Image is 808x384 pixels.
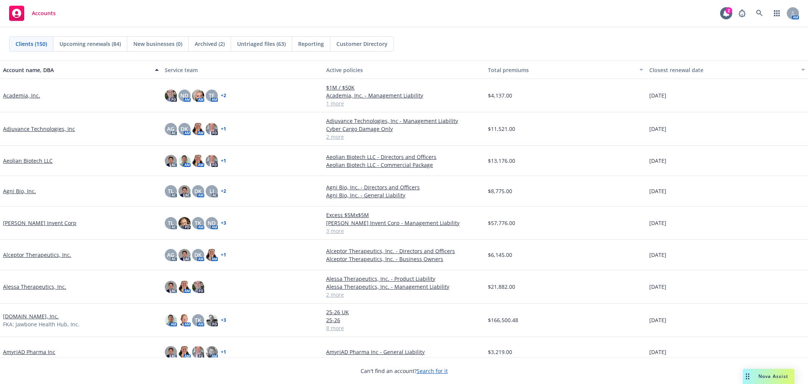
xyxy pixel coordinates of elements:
[195,316,201,324] span: TK
[192,90,204,102] img: photo
[488,125,515,133] span: $11,521.00
[649,157,666,165] span: [DATE]
[178,249,191,261] img: photo
[649,219,666,227] span: [DATE]
[323,61,485,79] button: Active policies
[178,155,191,167] img: photo
[758,373,788,379] span: Nova Assist
[649,251,666,259] span: [DATE]
[361,367,448,375] span: Can't find an account?
[3,320,80,328] span: FKA: Jawbone Health Hub, Inc.
[326,91,482,99] a: Academia, Inc. - Management Liability
[3,91,40,99] a: Academia, Inc.
[649,187,666,195] span: [DATE]
[192,346,204,358] img: photo
[488,348,512,356] span: $3,219.00
[32,10,56,16] span: Accounts
[326,125,482,133] a: Cyber Cargo Damage Only
[59,40,121,48] span: Upcoming renewals (84)
[649,125,666,133] span: [DATE]
[725,7,732,14] div: 2
[3,283,66,291] a: Alessa Therapeutics, Inc.
[488,251,512,259] span: $6,145.00
[646,61,808,79] button: Closest renewal date
[133,40,182,48] span: New businesses (0)
[221,189,226,194] a: + 2
[743,369,794,384] button: Nova Assist
[221,318,226,323] a: + 3
[180,91,188,99] span: ND
[167,251,174,259] span: AG
[326,153,482,161] a: Aeolian Biotech LLC - Directors and Officers
[326,283,482,291] a: Alessa Therapeutics, Inc. - Management Liability
[3,219,77,227] a: [PERSON_NAME] Invent Corp
[167,125,174,133] span: AG
[221,127,226,131] a: + 1
[326,227,482,235] a: 3 more
[3,251,71,259] a: Alceptor Therapeutics, Inc.
[206,249,218,261] img: photo
[194,251,202,259] span: DK
[165,281,177,293] img: photo
[649,316,666,324] span: [DATE]
[178,314,191,326] img: photo
[165,155,177,167] img: photo
[165,314,177,326] img: photo
[178,281,191,293] img: photo
[326,83,482,91] a: $1M / $50K
[743,369,752,384] div: Drag to move
[165,66,320,74] div: Service team
[192,123,204,135] img: photo
[192,155,204,167] img: photo
[168,187,174,195] span: TL
[165,90,177,102] img: photo
[298,40,324,48] span: Reporting
[326,291,482,299] a: 2 more
[168,219,174,227] span: TL
[488,66,635,74] div: Total premiums
[181,125,188,133] span: DK
[488,187,512,195] span: $8,775.00
[162,61,324,79] button: Service team
[649,348,666,356] span: [DATE]
[485,61,647,79] button: Total premiums
[208,219,216,227] span: ND
[178,346,191,358] img: photo
[326,316,482,324] a: 25-26
[769,6,785,21] a: Switch app
[326,99,482,107] a: 1 more
[649,283,666,291] span: [DATE]
[336,40,388,48] span: Customer Directory
[195,219,201,227] span: TK
[209,91,214,99] span: TF
[326,324,482,332] a: 8 more
[3,125,75,133] a: Adjuvance Technologies, Inc
[326,348,482,356] a: AmyriAD Pharma Inc - General Liability
[3,66,150,74] div: Account name, DBA
[194,187,202,195] span: DK
[326,308,482,316] a: 25-26 UK
[649,91,666,99] span: [DATE]
[735,6,750,21] a: Report a Bug
[326,219,482,227] a: [PERSON_NAME] Invent Corp - Management Liability
[3,348,55,356] a: AmyriAD Pharma Inc
[221,253,226,257] a: + 1
[195,40,225,48] span: Archived (2)
[209,187,214,195] span: LI
[3,187,36,195] a: Agni Bio, Inc.
[206,346,218,358] img: photo
[6,3,59,24] a: Accounts
[221,93,226,98] a: + 2
[206,123,218,135] img: photo
[178,217,191,229] img: photo
[488,91,512,99] span: $4,137.00
[206,314,218,326] img: photo
[206,155,218,167] img: photo
[326,183,482,191] a: Agni Bio, Inc. - Directors and Officers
